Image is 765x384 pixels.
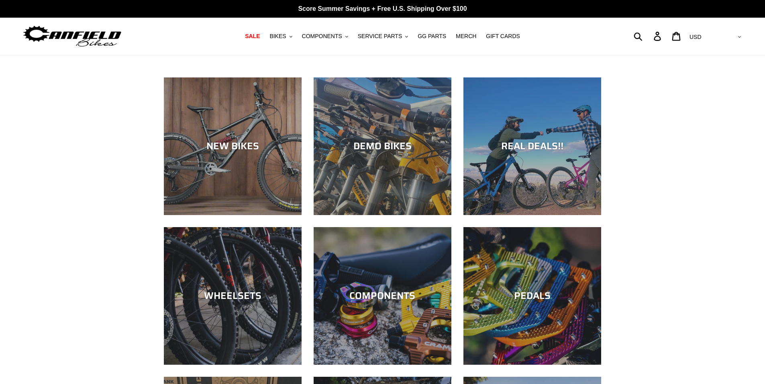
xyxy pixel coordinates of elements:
a: GIFT CARDS [482,31,524,42]
a: COMPONENTS [314,227,451,365]
div: NEW BIKES [164,140,302,152]
span: COMPONENTS [302,33,342,40]
button: SERVICE PARTS [354,31,412,42]
span: GIFT CARDS [486,33,520,40]
input: Search [638,27,659,45]
a: PEDALS [463,227,601,365]
a: WHEELSETS [164,227,302,365]
a: NEW BIKES [164,77,302,215]
span: GG PARTS [418,33,446,40]
span: SERVICE PARTS [358,33,402,40]
a: REAL DEALS!! [463,77,601,215]
a: DEMO BIKES [314,77,451,215]
a: GG PARTS [414,31,450,42]
div: WHEELSETS [164,290,302,302]
a: SALE [241,31,264,42]
span: BIKES [269,33,286,40]
button: BIKES [265,31,296,42]
a: MERCH [452,31,480,42]
button: COMPONENTS [298,31,352,42]
div: COMPONENTS [314,290,451,302]
div: REAL DEALS!! [463,140,601,152]
div: PEDALS [463,290,601,302]
div: DEMO BIKES [314,140,451,152]
span: SALE [245,33,260,40]
span: MERCH [456,33,476,40]
img: Canfield Bikes [22,24,122,49]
